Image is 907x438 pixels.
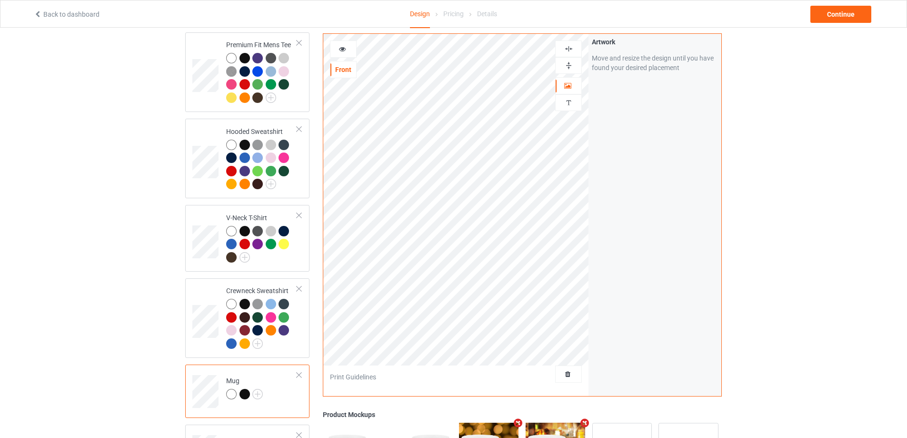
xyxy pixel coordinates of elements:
img: heather_texture.png [226,66,237,77]
div: V-Neck T-Shirt [185,205,309,272]
div: Pricing [443,0,464,27]
a: Back to dashboard [34,10,100,18]
div: Premium Fit Mens Tee [185,32,309,112]
i: Remove mockup [512,418,524,428]
div: V-Neck T-Shirt [226,213,297,262]
img: svg+xml;base64,PD94bWwgdmVyc2lvbj0iMS4wIiBlbmNvZGluZz0iVVRGLTgiPz4KPHN2ZyB3aWR0aD0iMjJweCIgaGVpZ2... [252,338,263,349]
div: Premium Fit Mens Tee [226,40,297,102]
div: Details [477,0,497,27]
div: Artwork [592,37,718,47]
div: Mug [185,365,309,418]
div: Hooded Sweatshirt [226,127,297,189]
img: svg%3E%0A [564,98,573,107]
img: svg%3E%0A [564,61,573,70]
div: Move and resize the design until you have found your desired placement [592,53,718,72]
img: svg+xml;base64,PD94bWwgdmVyc2lvbj0iMS4wIiBlbmNvZGluZz0iVVRGLTgiPz4KPHN2ZyB3aWR0aD0iMjJweCIgaGVpZ2... [239,252,250,263]
div: Crewneck Sweatshirt [185,278,309,358]
div: Design [410,0,430,28]
img: svg+xml;base64,PD94bWwgdmVyc2lvbj0iMS4wIiBlbmNvZGluZz0iVVRGLTgiPz4KPHN2ZyB3aWR0aD0iMjJweCIgaGVpZ2... [266,92,276,103]
div: Continue [810,6,871,23]
img: svg+xml;base64,PD94bWwgdmVyc2lvbj0iMS4wIiBlbmNvZGluZz0iVVRGLTgiPz4KPHN2ZyB3aWR0aD0iMjJweCIgaGVpZ2... [266,179,276,189]
div: Front [330,65,356,74]
div: Mug [226,376,263,399]
img: svg%3E%0A [564,44,573,53]
div: Crewneck Sweatshirt [226,286,297,348]
img: svg+xml;base64,PD94bWwgdmVyc2lvbj0iMS4wIiBlbmNvZGluZz0iVVRGLTgiPz4KPHN2ZyB3aWR0aD0iMjJweCIgaGVpZ2... [252,389,263,399]
div: Hooded Sweatshirt [185,119,309,198]
div: Print Guidelines [330,372,376,382]
div: Product Mockups [323,410,722,419]
i: Remove mockup [578,418,590,428]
